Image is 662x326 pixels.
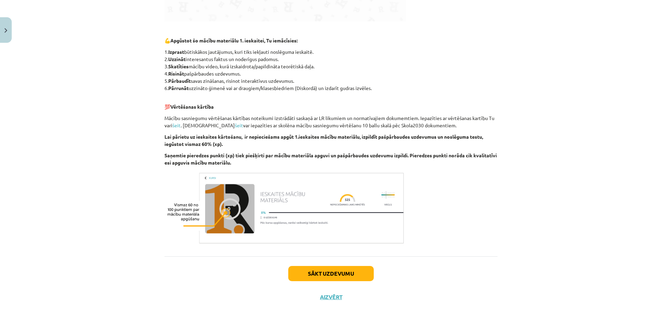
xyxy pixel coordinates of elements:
[164,48,498,92] p: 1. būtiskākos jautājumus, kuri tiks iekļauti noslēguma ieskaitē. 2. interesantus faktus un noderī...
[168,49,184,55] b: Izprast
[168,70,184,77] b: Risināt
[288,266,374,281] button: Sākt uzdevumu
[168,78,191,84] b: Pārbaudīt
[164,134,483,147] b: Lai pārietu uz ieskaites kārtošanu, ir nepieciešams apgūt 1.ieskaites mācību materiālu, izpildīt ...
[4,28,7,33] img: icon-close-lesson-0947bae3869378f0d4975bcd49f059093ad1ed9edebbc8119c70593378902aed.svg
[168,56,185,62] b: Uzzināt
[170,103,214,110] b: Vērtēšanas kārtība
[235,122,243,128] a: šeit
[164,115,498,129] p: Mācību sasniegumu vērtēšanas kārtības noteikumi izstrādāti saskaņā ar LR likumiem un normatīvajie...
[164,37,498,44] p: 💪
[168,63,189,69] b: Skatīties
[164,152,497,166] b: Saņemtie pieredzes punkti (xp) tiek piešķirti par mācību materiāla apguvi un pašpārbaudes uzdevum...
[172,122,181,128] a: šeit
[318,294,344,300] button: Aizvērt
[164,96,498,110] p: 💯
[170,37,298,43] b: Apgūstot šo mācību materiālu 1. ieskaitei, Tu iemācīsies:
[168,85,189,91] b: Pārrunāt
